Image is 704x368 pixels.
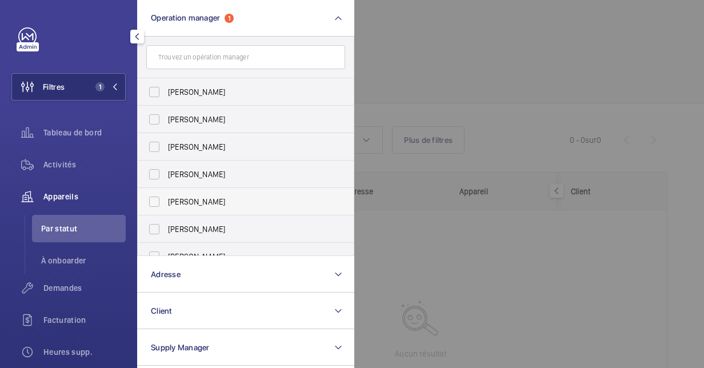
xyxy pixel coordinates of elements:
span: Par statut [41,223,126,234]
span: Demandes [43,282,126,294]
button: Filtres1 [11,73,126,101]
span: 1 [95,82,105,91]
span: Appareils [43,191,126,202]
span: Heures supp. [43,346,126,358]
span: Activités [43,159,126,170]
span: Tableau de bord [43,127,126,138]
span: À onboarder [41,255,126,266]
span: Filtres [43,81,65,93]
span: Facturation [43,314,126,326]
